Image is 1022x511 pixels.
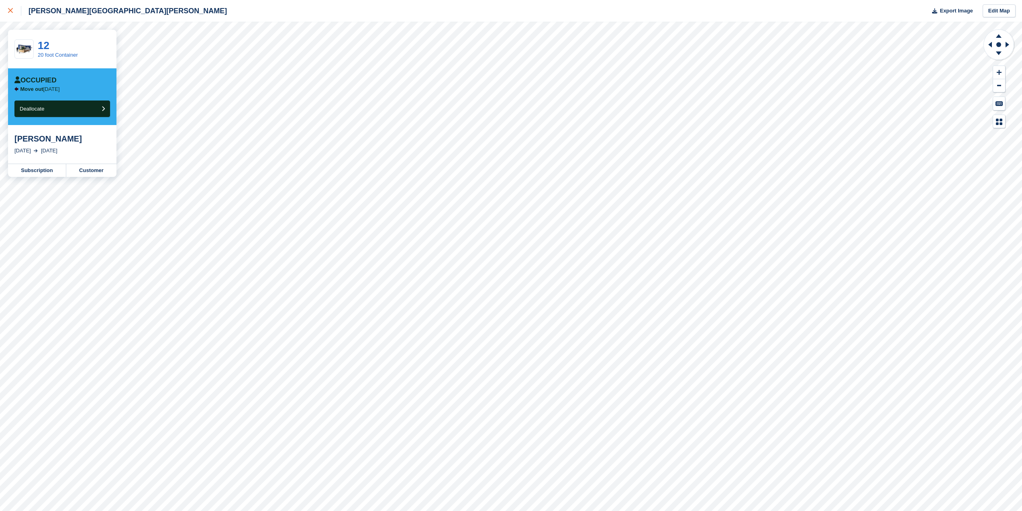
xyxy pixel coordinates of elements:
img: arrow-left-icn-90495f2de72eb5bd0bd1c3c35deca35cc13f817d75bef06ecd7c0b315636ce7e.svg [14,87,18,91]
div: Occupied [14,76,57,84]
a: Edit Map [983,4,1016,18]
span: Deallocate [20,106,44,112]
a: Subscription [8,164,66,177]
div: [DATE] [14,147,31,155]
a: 12 [38,39,49,51]
button: Keyboard Shortcuts [993,97,1005,110]
div: [PERSON_NAME] [14,134,110,144]
div: [PERSON_NAME][GEOGRAPHIC_DATA][PERSON_NAME] [21,6,227,16]
button: Zoom Out [993,79,1005,92]
a: 20 foot Container [38,52,78,58]
span: Export Image [940,7,973,15]
p: [DATE] [20,86,60,92]
img: arrow-right-light-icn-cde0832a797a2874e46488d9cf13f60e5c3a73dbe684e267c42b8395dfbc2abf.svg [34,149,38,152]
button: Export Image [927,4,973,18]
button: Deallocate [14,101,110,117]
span: Move out [20,86,43,92]
img: 20-ft-container.jpg [15,42,33,56]
a: Customer [66,164,116,177]
div: [DATE] [41,147,57,155]
button: Map Legend [993,115,1005,128]
button: Zoom In [993,66,1005,79]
